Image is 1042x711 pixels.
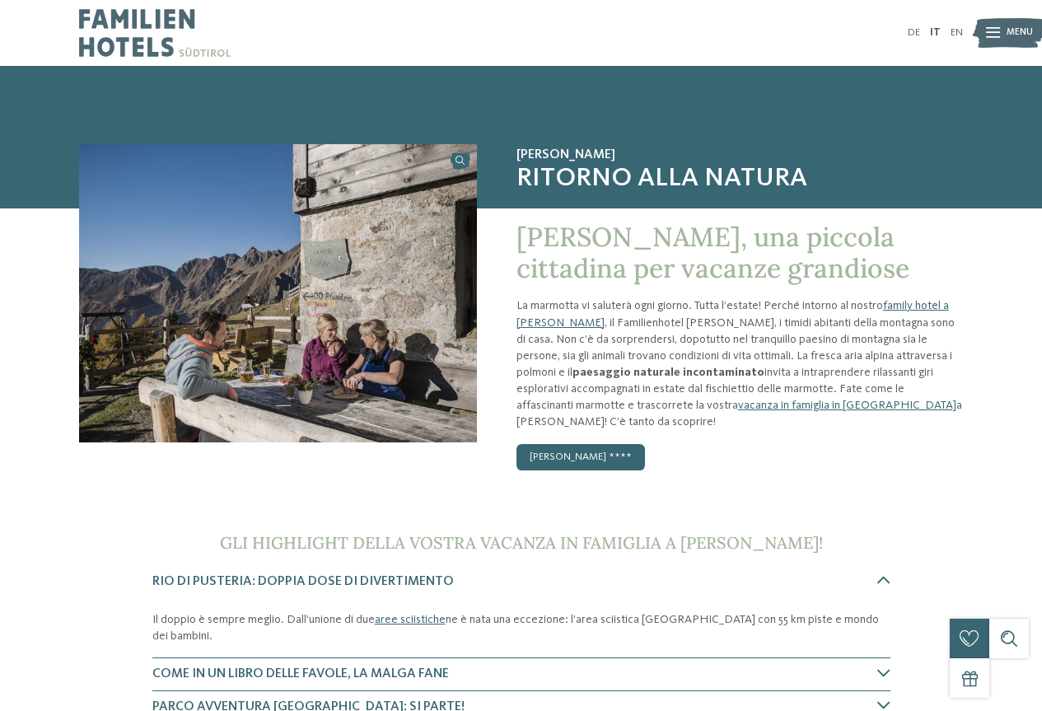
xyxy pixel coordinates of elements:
a: DE [908,27,920,38]
img: Family hotel a Valles per una vacanza da manuale. [79,144,477,442]
span: Ritorno alla natura [516,163,963,194]
p: Il doppio è sempre meglio. Dall’unione di due ne è nata una eccezione: l’area sciistica [GEOGRAPH... [152,611,890,644]
span: Menu [1007,26,1033,40]
span: Gli highlight della vostra vacanza in famiglia a [PERSON_NAME]! [220,532,823,553]
a: vacanza in famiglia in [GEOGRAPHIC_DATA] [738,400,956,411]
span: Rio di Pusteria: doppia dose di divertimento [152,575,454,588]
a: family hotel a [PERSON_NAME] [516,300,949,328]
strong: paesaggio naturale incontaminato [572,367,764,378]
span: [PERSON_NAME], una piccola cittadina per vacanze grandiose [516,220,909,285]
span: [PERSON_NAME] [516,147,963,163]
a: EN [951,27,963,38]
a: aree sciistiche [375,614,446,625]
p: La marmotta vi saluterà ogni giorno. Tutta l’estate! Perché intorno al nostro , il Familienhotel ... [516,297,963,430]
span: Come in un libro delle favole, la Malga Fane [152,667,449,681]
a: IT [930,27,941,38]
